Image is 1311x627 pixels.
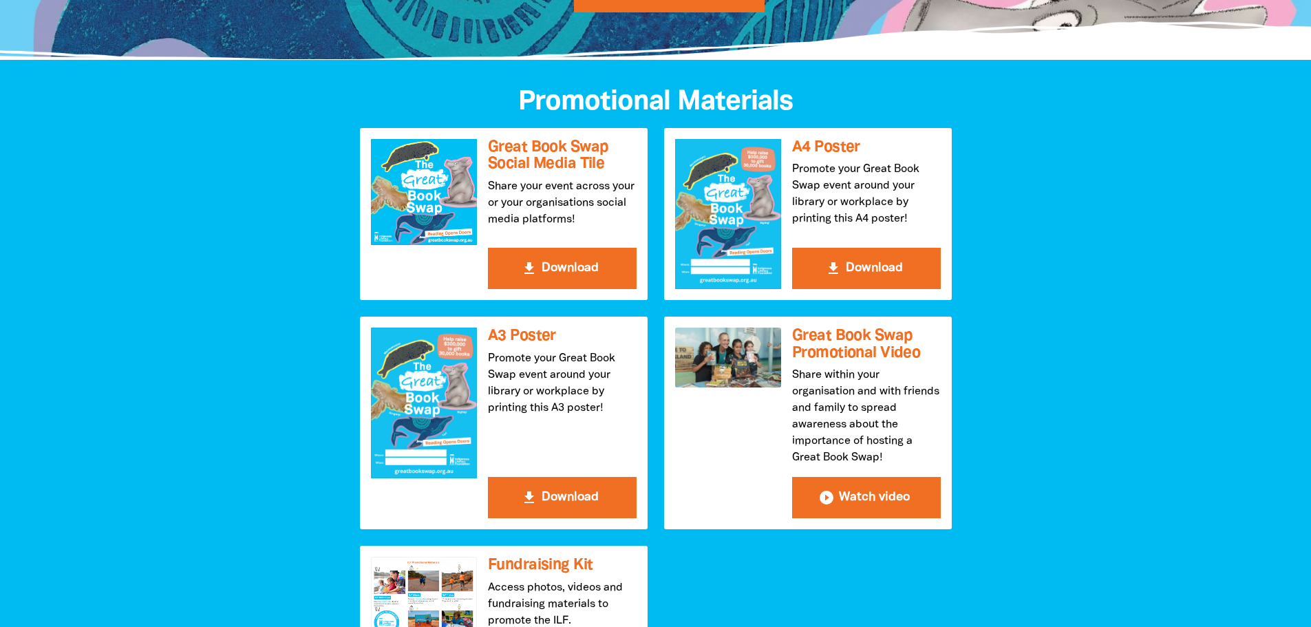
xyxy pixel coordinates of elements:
[792,328,941,361] h3: Great Book Swap Promotional Video
[521,260,537,277] i: get_app
[518,89,793,115] span: Promotional Materials
[792,477,941,518] button: play_circle_filled Watch video
[371,328,477,478] img: A3 Poster
[488,248,637,289] button: get_app Download
[488,477,637,518] button: get_app Download
[488,328,637,345] h3: A3 Poster
[792,139,941,156] h3: A4 Poster
[488,139,637,173] h3: Great Book Swap Social Media Tile
[371,139,477,245] img: Great Book Swap Social Media Tile
[675,139,781,289] img: A4 Poster
[488,557,637,574] h3: Fundraising Kit
[818,489,835,506] i: play_circle_filled
[825,260,842,277] i: get_app
[521,489,537,506] i: get_app
[792,248,941,289] button: get_app Download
